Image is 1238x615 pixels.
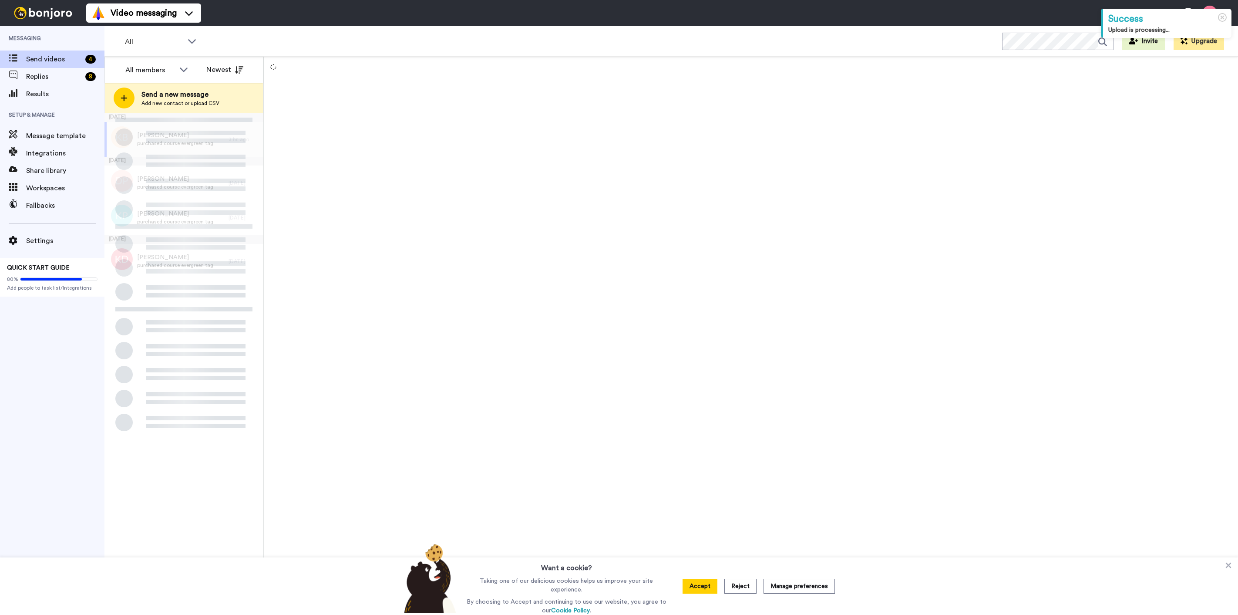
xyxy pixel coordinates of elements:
[229,136,259,143] div: 3 hr. ago
[26,166,104,176] span: Share library
[137,183,213,190] span: purchased course evergreen tag
[7,265,70,271] span: QUICK START GUIDE
[26,236,104,246] span: Settings
[137,175,213,183] span: [PERSON_NAME]
[137,253,213,262] span: [PERSON_NAME]
[111,7,177,19] span: Video messaging
[396,544,461,613] img: bear-with-cookie.png
[26,54,82,64] span: Send videos
[229,214,259,221] div: [DATE]
[141,89,219,100] span: Send a new message
[7,284,98,291] span: Add people to task list/Integrations
[137,218,213,225] span: purchased course evergreen tag
[229,258,259,265] div: [DATE]
[104,157,263,166] div: [DATE]
[137,262,213,269] span: purchased course evergreen tag
[200,61,250,78] button: Newest
[91,6,105,20] img: vm-color.svg
[26,148,104,159] span: Integrations
[125,37,183,47] span: All
[1108,12,1226,26] div: Success
[111,248,133,270] img: kd.png
[137,131,213,140] span: [PERSON_NAME]
[111,170,133,192] img: dp.png
[85,72,96,81] div: 8
[137,140,213,147] span: purchased course evergreen tag
[137,210,213,218] span: [PERSON_NAME]
[104,113,263,122] div: [DATE]
[26,71,82,82] span: Replies
[229,179,259,186] div: [DATE]
[683,579,717,594] button: Accept
[541,558,592,573] h3: Want a cookie?
[26,183,104,193] span: Workspaces
[141,100,219,107] span: Add new contact or upload CSV
[111,205,133,226] img: kp.png
[1108,26,1226,34] div: Upload is processing...
[1122,33,1165,50] button: Invite
[85,55,96,64] div: 4
[10,7,76,19] img: bj-logo-header-white.svg
[724,579,757,594] button: Reject
[7,276,18,283] span: 80%
[764,579,835,594] button: Manage preferences
[1174,33,1224,50] button: Upgrade
[26,200,104,211] span: Fallbacks
[111,126,133,148] img: kb.png
[26,131,104,141] span: Message template
[464,598,669,615] p: By choosing to Accept and continuing to use our website, you agree to our .
[464,577,669,594] p: Taking one of our delicious cookies helps us improve your site experience.
[125,65,175,75] div: All members
[104,235,263,244] div: [DATE]
[551,608,590,614] a: Cookie Policy
[26,89,104,99] span: Results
